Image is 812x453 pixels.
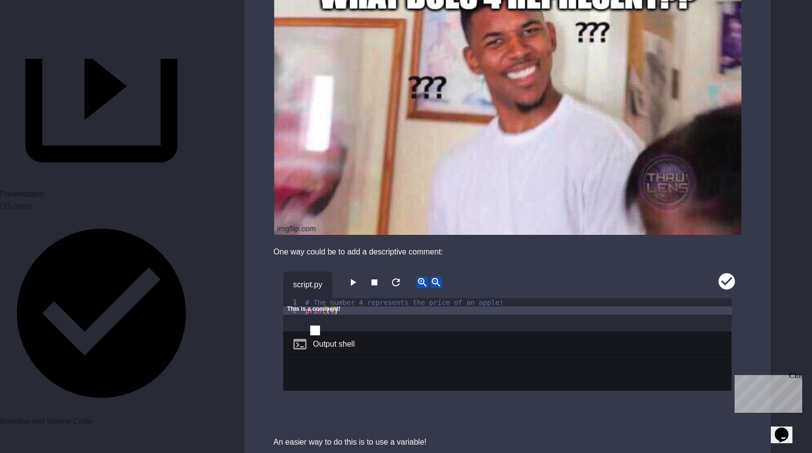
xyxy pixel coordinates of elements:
[313,338,355,350] div: Output shell
[287,304,341,313] div: This is a comment!
[283,298,303,306] div: 1
[771,414,802,443] iframe: chat widget
[273,435,741,450] div: An easier way to do this is to use a variable!
[4,4,68,62] div: Chat with us now!Close
[273,245,741,259] div: One way could be to add a descriptive comment:
[731,371,802,413] iframe: chat widget
[283,272,332,298] div: script.py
